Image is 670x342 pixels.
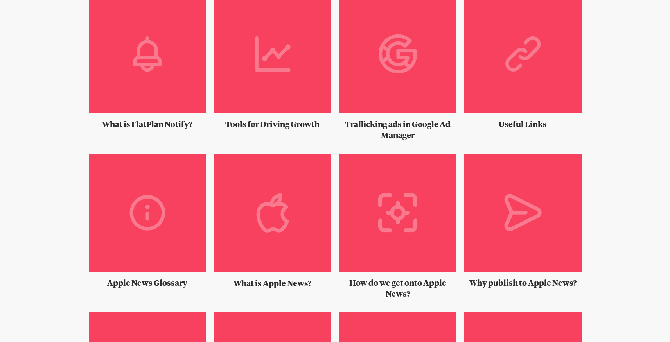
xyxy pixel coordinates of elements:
a: What is Apple News? [214,154,331,289]
h2: What is FlatPlan Notify? [89,119,206,130]
h2: Tools for Driving Growth [214,119,331,130]
h2: Useful Links [464,119,582,130]
h2: Why publish to Apple News? [464,278,582,289]
h2: Apple News Glossary [89,278,206,289]
a: Why publish to Apple News? [464,154,582,289]
h2: How do we get onto Apple News? [339,278,456,300]
a: How do we get onto Apple News? [339,154,456,300]
a: Apple News Glossary [89,154,206,289]
h2: What is Apple News? [214,278,331,289]
h2: Trafficking ads in Google Ad Manager [339,119,456,141]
